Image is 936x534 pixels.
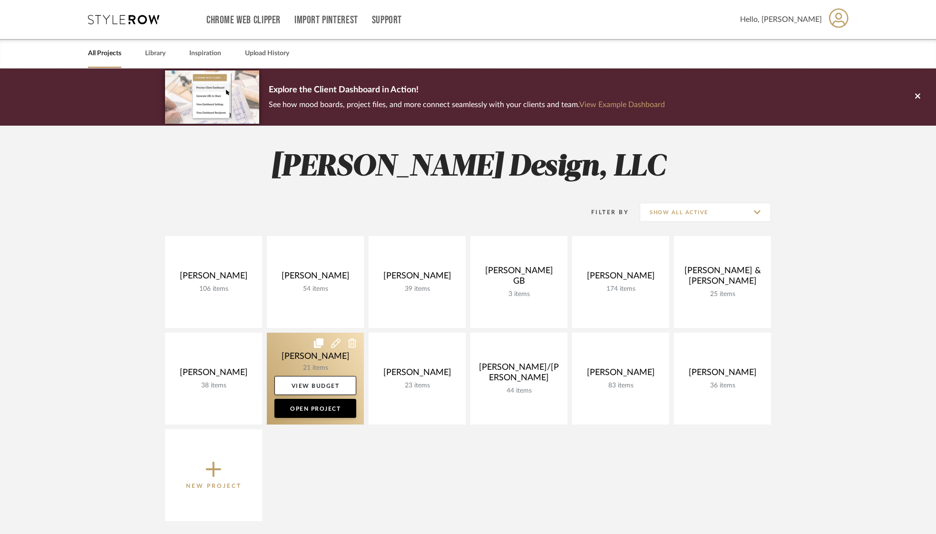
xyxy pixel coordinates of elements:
div: [PERSON_NAME] GB [478,266,560,290]
div: [PERSON_NAME] [173,271,254,285]
a: Support [372,16,402,24]
span: Hello, [PERSON_NAME] [740,14,822,25]
div: [PERSON_NAME] [376,367,458,382]
div: 23 items [376,382,458,390]
div: 38 items [173,382,254,390]
div: 39 items [376,285,458,293]
a: Upload History [245,47,289,60]
div: [PERSON_NAME] [376,271,458,285]
img: d5d033c5-7b12-40c2-a960-1ecee1989c38.png [165,70,259,123]
div: [PERSON_NAME]/[PERSON_NAME] [478,362,560,387]
div: [PERSON_NAME] [580,271,662,285]
div: 174 items [580,285,662,293]
div: 54 items [274,285,356,293]
a: View Example Dashboard [579,101,665,109]
div: 106 items [173,285,254,293]
div: 3 items [478,290,560,298]
a: Chrome Web Clipper [206,16,281,24]
div: Filter By [579,208,629,217]
p: Explore the Client Dashboard in Action! [269,83,665,98]
a: View Budget [274,376,356,395]
a: All Projects [88,47,121,60]
div: [PERSON_NAME] [274,271,356,285]
div: 25 items [682,290,763,298]
div: 44 items [478,387,560,395]
div: [PERSON_NAME] & [PERSON_NAME] [682,266,763,290]
a: Open Project [274,399,356,418]
a: Import Pinterest [294,16,358,24]
div: 83 items [580,382,662,390]
div: [PERSON_NAME] [580,367,662,382]
h2: [PERSON_NAME] Design, LLC [126,149,810,185]
div: 36 items [682,382,763,390]
div: [PERSON_NAME] [682,367,763,382]
a: Inspiration [189,47,221,60]
button: New Project [165,429,262,521]
p: New Project [186,481,242,491]
div: [PERSON_NAME] [173,367,254,382]
a: Library [145,47,166,60]
p: See how mood boards, project files, and more connect seamlessly with your clients and team. [269,98,665,111]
